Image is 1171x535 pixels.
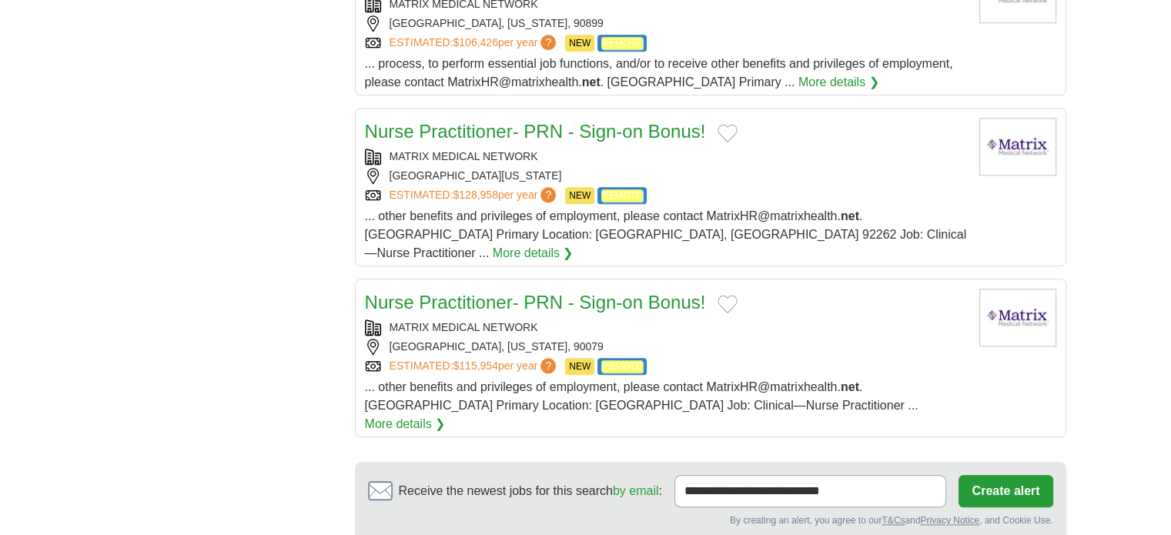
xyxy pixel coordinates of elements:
span: Receive the newest jobs for this search : [399,482,662,500]
strong: net [582,75,601,89]
button: Add to favorite jobs [718,295,738,313]
span: ? [540,187,556,202]
span: $115,954 [453,359,497,372]
span: $128,958 [453,189,497,201]
a: More details ❯ [493,244,574,262]
span: ? [540,35,556,50]
strong: net [841,209,859,222]
div: [GEOGRAPHIC_DATA], [US_STATE], 90899 [365,15,967,32]
div: By creating an alert, you agree to our and , and Cookie Use. [368,513,1053,527]
span: ? [540,358,556,373]
span: NEW [565,358,594,375]
a: More details ❯ [798,73,879,92]
span: ... other benefits and privileges of employment, please contact MatrixHR@matrixhealth. . [GEOGRAP... [365,209,967,259]
span: ... other benefits and privileges of employment, please contact MatrixHR@matrixhealth. . [GEOGRAP... [365,380,918,412]
strong: net [841,380,859,393]
a: ESTIMATED:$115,954per year? [390,358,560,375]
img: Matrix Medical Network logo [979,289,1056,346]
em: REMOTE [601,189,642,202]
button: Add to favorite jobs [718,124,738,142]
a: ESTIMATED:$128,958per year? [390,187,560,204]
a: MATRIX MEDICAL NETWORK [390,321,538,333]
a: Nurse Practitioner- PRN - Sign-on Bonus! [365,121,706,142]
span: NEW [565,187,594,204]
img: Matrix Medical Network logo [979,118,1056,176]
span: $106,426 [453,36,497,48]
div: [GEOGRAPHIC_DATA], [US_STATE], 90079 [365,339,967,355]
em: REMOTE [601,360,642,373]
a: More details ❯ [365,415,446,433]
em: REMOTE [601,37,642,49]
button: Create alert [959,475,1052,507]
a: MATRIX MEDICAL NETWORK [390,150,538,162]
div: [GEOGRAPHIC_DATA][US_STATE] [365,168,967,184]
a: ESTIMATED:$106,426per year? [390,35,560,52]
a: Privacy Notice [920,515,979,526]
a: T&Cs [882,515,905,526]
a: Nurse Practitioner- PRN - Sign-on Bonus! [365,292,706,313]
a: by email [613,484,659,497]
span: ... process, to perform essential job functions, and/or to receive other benefits and privileges ... [365,57,953,89]
span: NEW [565,35,594,52]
